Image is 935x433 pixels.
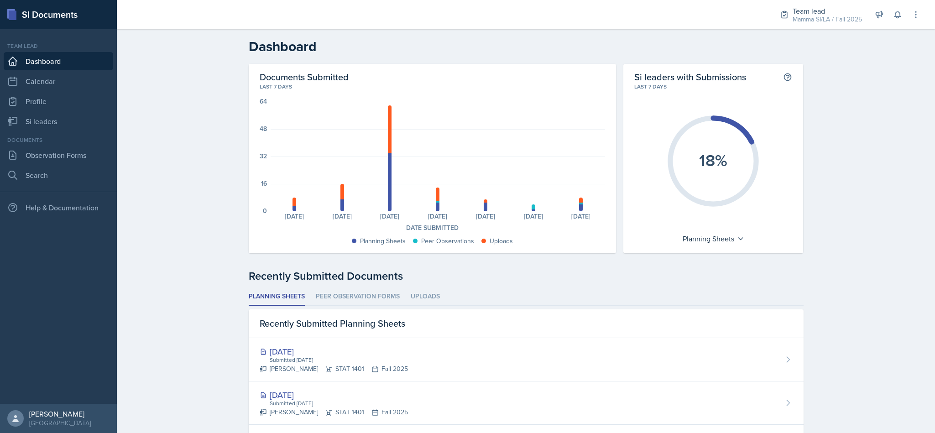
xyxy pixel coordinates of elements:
[4,146,113,164] a: Observation Forms
[509,213,557,219] div: [DATE]
[490,236,513,246] div: Uploads
[260,125,267,132] div: 48
[269,356,408,364] div: Submitted [DATE]
[260,71,605,83] h2: Documents Submitted
[249,309,804,338] div: Recently Submitted Planning Sheets
[4,112,113,130] a: Si leaders
[260,389,408,401] div: [DATE]
[260,407,408,417] div: [PERSON_NAME] STAT 1401 Fall 2025
[4,198,113,217] div: Help & Documentation
[366,213,414,219] div: [DATE]
[261,180,267,187] div: 16
[4,42,113,50] div: Team lead
[793,5,862,16] div: Team lead
[29,418,91,428] div: [GEOGRAPHIC_DATA]
[678,231,749,246] div: Planning Sheets
[260,153,267,159] div: 32
[249,288,305,306] li: Planning Sheets
[4,92,113,110] a: Profile
[557,213,605,219] div: [DATE]
[260,83,605,91] div: Last 7 days
[634,83,793,91] div: Last 7 days
[260,98,267,104] div: 64
[4,136,113,144] div: Documents
[4,52,113,70] a: Dashboard
[249,268,804,284] div: Recently Submitted Documents
[411,288,440,306] li: Uploads
[793,15,862,24] div: Mamma SI/LA / Fall 2025
[260,364,408,374] div: [PERSON_NAME] STAT 1401 Fall 2025
[271,213,319,219] div: [DATE]
[4,166,113,184] a: Search
[260,345,408,358] div: [DATE]
[263,208,267,214] div: 0
[421,236,474,246] div: Peer Observations
[269,399,408,407] div: Submitted [DATE]
[260,223,605,233] div: Date Submitted
[360,236,406,246] div: Planning Sheets
[414,213,462,219] div: [DATE]
[462,213,510,219] div: [DATE]
[318,213,366,219] div: [DATE]
[4,72,113,90] a: Calendar
[699,148,727,172] text: 18%
[29,409,91,418] div: [PERSON_NAME]
[249,381,804,425] a: [DATE] Submitted [DATE] [PERSON_NAME]STAT 1401Fall 2025
[249,338,804,381] a: [DATE] Submitted [DATE] [PERSON_NAME]STAT 1401Fall 2025
[249,38,804,55] h2: Dashboard
[316,288,400,306] li: Peer Observation Forms
[634,71,746,83] h2: Si leaders with Submissions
